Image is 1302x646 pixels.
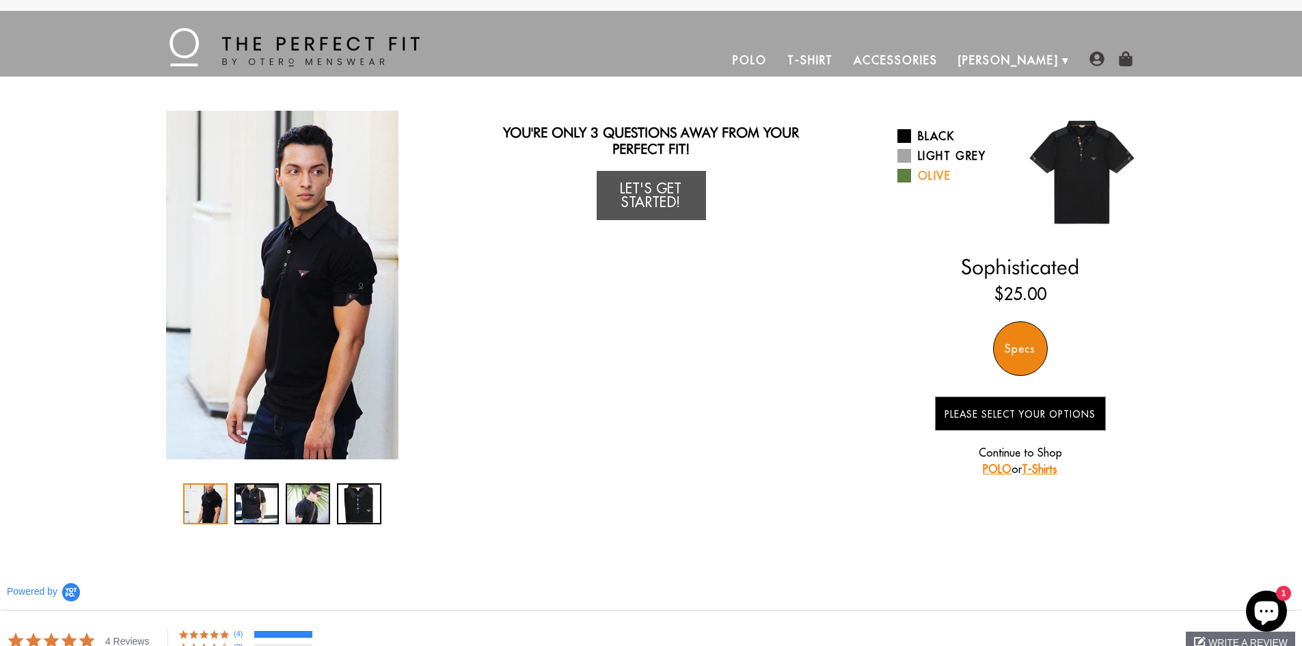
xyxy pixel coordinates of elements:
ins: $25.00 [994,282,1046,306]
a: Black [897,128,1010,144]
img: shopping-bag-icon.png [1118,51,1133,66]
img: user-account-icon.png [1089,51,1104,66]
a: Olive [897,167,1010,184]
img: 019.jpg [1020,111,1143,234]
span: (4) [234,628,250,640]
inbox-online-store-chat: Shopify online store chat [1242,591,1291,635]
img: The Perfect Fit - by Otero Menswear - Logo [169,28,420,66]
a: Let's Get Started! [597,171,706,220]
div: 1 / 4 [183,483,228,524]
div: 3 / 4 [286,483,330,524]
a: T-Shirts [1022,462,1057,476]
a: T-Shirt [777,44,843,77]
img: IMG_2215_copy_36f57b9c-8390-45a9-9ca2-faecd04841ef_340x.jpg [166,111,398,459]
p: Continue to Shop or [935,444,1106,477]
a: Polo [722,44,777,77]
div: 1 / 4 [159,111,405,459]
h2: Sophisticated [897,254,1143,279]
h2: You're only 3 questions away from your perfect fit! [489,124,813,157]
div: Specs [993,321,1048,376]
a: Light Grey [897,148,1010,164]
a: Accessories [843,44,947,77]
div: 2 / 4 [234,483,279,524]
div: 4 / 4 [337,483,381,524]
button: Please Select Your Options [935,396,1106,431]
a: [PERSON_NAME] [948,44,1069,77]
span: Please Select Your Options [945,408,1096,420]
span: Powered by [7,586,57,597]
a: POLO [983,462,1012,476]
